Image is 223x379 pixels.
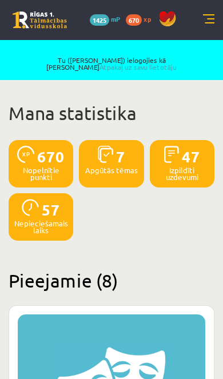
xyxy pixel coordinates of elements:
[11,167,70,181] p: Nopelnītie punkti
[126,14,157,23] a: 670 xp
[90,14,109,26] span: 1425
[153,167,212,181] p: Izpildīti uzdevumi
[37,146,65,167] span: 670
[13,11,67,29] a: Rīgas 1. Tālmācības vidusskola
[22,199,39,216] img: icon-clock-7be60019b62300814b6bd22b8e044499b485619524d84068768e800edab66f18.svg
[99,62,177,71] a: Atpakaļ uz savu lietotāju
[85,167,138,174] p: Apgūtās tēmas
[182,146,200,167] span: 47
[116,146,125,167] span: 7
[42,199,60,220] span: 57
[11,220,70,234] p: Nepieciešamais laiks
[98,146,113,163] img: icon-learned-topics-4a711ccc23c960034f471b6e78daf4a3bad4a20eaf4de84257b87e66633f6470.svg
[9,102,214,125] h1: Mana statistika
[17,146,34,163] img: icon-xp-0682a9bc20223a9ccc6f5883a126b849a74cddfe5390d2b41b4391c66f2066e7.svg
[9,269,214,292] h2: Pieejamie (8)
[111,14,120,23] span: mP
[164,146,180,163] img: icon-completed-tasks-ad58ae20a441b2904462921112bc710f1caf180af7a3daa7317a5a94f2d26646.svg
[144,14,151,23] span: xp
[126,14,142,26] span: 670
[22,57,201,70] span: Tu ([PERSON_NAME]) ielogojies kā [PERSON_NAME]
